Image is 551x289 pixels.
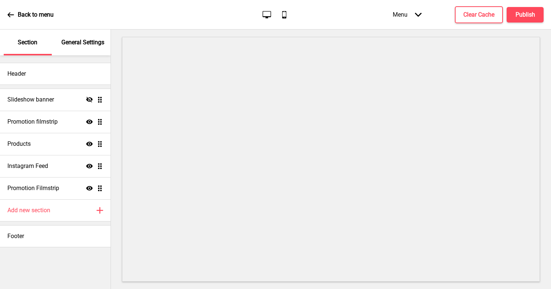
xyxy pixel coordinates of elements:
h4: Footer [7,232,24,240]
h4: Publish [515,11,535,19]
p: Section [18,38,37,47]
h4: Instagram Feed [7,162,48,170]
a: Back to menu [7,5,54,25]
h4: Promotion filmstrip [7,118,58,126]
h4: Header [7,70,26,78]
h4: Slideshow banner [7,96,54,104]
p: Back to menu [18,11,54,19]
h4: Products [7,140,31,148]
h4: Clear Cache [463,11,494,19]
div: Menu [385,4,429,25]
button: Clear Cache [455,6,503,23]
button: Publish [507,7,544,23]
h4: Promotion Filmstrip [7,184,59,192]
h4: Add new section [7,206,50,214]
